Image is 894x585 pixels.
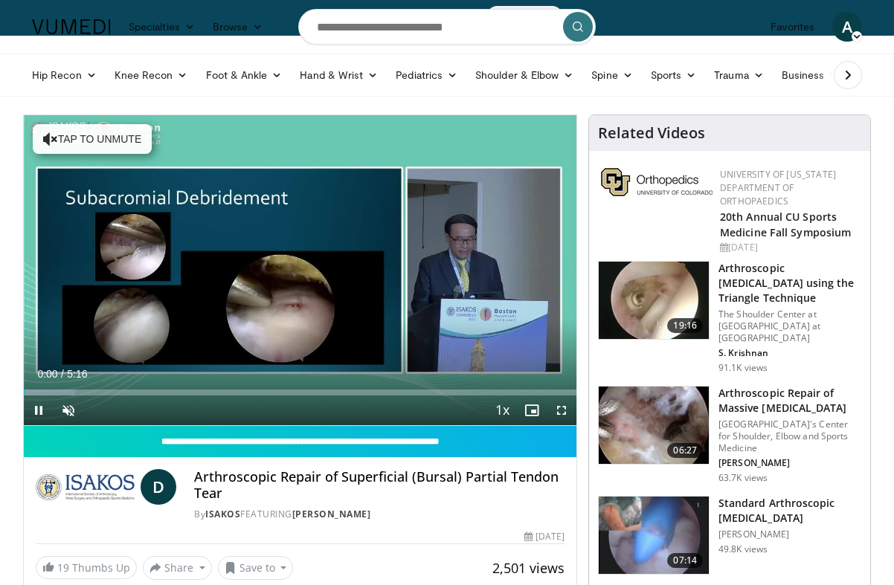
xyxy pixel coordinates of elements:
a: Trauma [705,60,773,90]
img: 281021_0002_1.png.150x105_q85_crop-smart_upscale.jpg [599,387,709,464]
p: S. Krishnan [718,347,861,359]
a: A [832,12,862,42]
a: Hip Recon [23,60,106,90]
input: Search topics, interventions [298,9,596,45]
h4: Arthroscopic Repair of Superficial (Bursal) Partial Tendon Tear [194,469,565,501]
a: Spine [582,60,641,90]
button: Save to [218,556,294,580]
button: Playback Rate [487,395,517,425]
a: Browse [204,12,272,42]
p: 49.8K views [718,543,768,555]
button: Pause [24,395,54,425]
img: 38854_0000_3.png.150x105_q85_crop-smart_upscale.jpg [599,497,709,574]
img: 355603a8-37da-49b6-856f-e00d7e9307d3.png.150x105_q85_autocrop_double_scale_upscale_version-0.2.png [601,168,713,196]
h4: Related Videos [598,124,705,142]
span: 0:00 [37,368,57,380]
p: 91.1K views [718,362,768,374]
a: University of [US_STATE] Department of Orthopaedics [720,168,836,207]
img: ISAKOS [36,469,135,505]
a: Pediatrics [387,60,466,90]
h3: Arthroscopic [MEDICAL_DATA] using the Triangle Technique [718,261,861,306]
span: 2,501 views [492,559,565,577]
a: [PERSON_NAME] [292,508,371,520]
a: Specialties [120,12,204,42]
a: 19 Thumbs Up [36,556,137,579]
div: Progress Bar [24,390,576,395]
a: Knee Recon [106,60,197,90]
span: 19 [57,560,69,575]
button: Unmute [54,395,83,425]
div: [DATE] [720,241,858,254]
button: Fullscreen [547,395,576,425]
div: By FEATURING [194,508,565,521]
a: Shoulder & Elbow [466,60,582,90]
a: Favorites [762,12,823,42]
span: 5:16 [67,368,87,380]
a: 07:14 Standard Arthroscopic [MEDICAL_DATA] [PERSON_NAME] 49.8K views [598,496,861,575]
span: / [61,368,64,380]
p: [PERSON_NAME] [718,457,861,469]
p: The Shoulder Center at [GEOGRAPHIC_DATA] at [GEOGRAPHIC_DATA] [718,308,861,344]
video-js: Video Player [24,115,576,426]
a: Business [773,60,849,90]
img: krish_3.png.150x105_q85_crop-smart_upscale.jpg [599,262,709,339]
h3: Arthroscopic Repair of Massive [MEDICAL_DATA] [718,386,861,416]
a: 06:27 Arthroscopic Repair of Massive [MEDICAL_DATA] [GEOGRAPHIC_DATA]'s Center for Shoulder, Elbo... [598,386,861,484]
a: Foot & Ankle [197,60,292,90]
button: Share [143,556,212,580]
span: 06:27 [667,443,703,458]
a: 20th Annual CU Sports Medicine Fall Symposium [720,210,851,239]
div: [DATE] [524,530,565,543]
p: [PERSON_NAME] [718,529,861,540]
img: VuMedi Logo [32,19,111,34]
span: 19:16 [667,318,703,333]
button: Enable picture-in-picture mode [517,395,547,425]
p: 63.7K views [718,472,768,484]
a: 19:16 Arthroscopic [MEDICAL_DATA] using the Triangle Technique The Shoulder Center at [GEOGRAPHIC... [598,261,861,374]
h3: Standard Arthroscopic [MEDICAL_DATA] [718,496,861,526]
span: 07:14 [667,553,703,568]
a: Sports [642,60,706,90]
button: Tap to unmute [33,124,152,154]
a: D [141,469,176,505]
p: [GEOGRAPHIC_DATA]'s Center for Shoulder, Elbow and Sports Medicine [718,418,861,454]
a: Hand & Wrist [291,60,387,90]
a: ISAKOS [205,508,240,520]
